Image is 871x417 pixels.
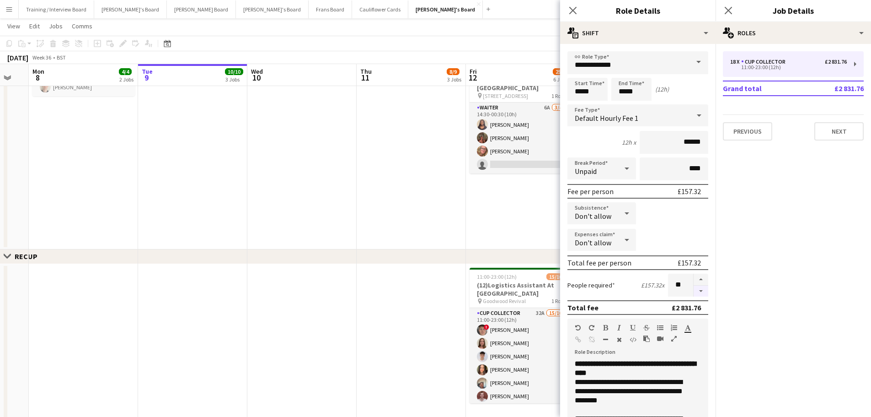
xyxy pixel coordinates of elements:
[468,72,477,83] span: 12
[575,167,597,176] span: Unpaid
[655,85,669,93] div: (12h)
[560,5,716,16] h3: Role Details
[483,92,528,99] span: [STREET_ADDRESS]
[551,92,565,99] span: 1 Role
[470,268,572,403] app-job-card: 11:00-23:00 (12h)15/16(12)Logistics Assistant At [GEOGRAPHIC_DATA] Goodwood Revival1 RoleCUP COLL...
[694,286,708,297] button: Decrease
[575,238,611,247] span: Don't allow
[643,324,650,331] button: Strikethrough
[352,0,408,18] button: Cauliflower Cards
[477,273,517,280] span: 11:00-23:00 (12h)
[643,335,650,342] button: Paste as plain text
[723,122,772,141] button: Previous
[630,336,636,343] button: HTML Code
[716,22,871,44] div: Roles
[7,53,28,62] div: [DATE]
[236,0,309,18] button: [PERSON_NAME]'s Board
[602,324,609,331] button: Bold
[142,67,153,76] span: Tue
[30,54,53,61] span: Week 36
[671,324,677,331] button: Ordered List
[825,59,847,65] div: £2 831.76
[251,67,263,76] span: Wed
[447,76,461,83] div: 3 Jobs
[68,20,96,32] a: Comms
[250,72,263,83] span: 10
[484,325,489,330] span: !
[560,22,716,44] div: Shift
[546,273,565,280] span: 15/16
[672,303,701,312] div: £2 831.76
[470,281,572,298] h3: (12)Logistics Assistant At [GEOGRAPHIC_DATA]
[678,187,701,196] div: £157.32
[602,336,609,343] button: Horizontal Line
[553,68,571,75] span: 25/30
[616,324,622,331] button: Italic
[741,59,789,65] div: CUP COLLECTOR
[408,0,483,18] button: [PERSON_NAME]'s Board
[32,67,44,76] span: Mon
[551,298,565,304] span: 1 Role
[119,76,134,83] div: 2 Jobs
[553,76,571,83] div: 6 Jobs
[806,81,864,96] td: £2 831.76
[567,258,631,267] div: Total fee per person
[641,281,664,289] div: £157.32 x
[730,59,741,65] div: 18 x
[57,54,66,61] div: BST
[716,5,871,16] h3: Job Details
[567,187,614,196] div: Fee per person
[359,72,372,83] span: 11
[671,335,677,342] button: Fullscreen
[616,336,622,343] button: Clear Formatting
[309,0,352,18] button: Frans Board
[29,22,40,30] span: Edit
[622,138,636,146] div: 12h x
[684,324,691,331] button: Text Color
[94,0,167,18] button: [PERSON_NAME]'s Board
[567,303,598,312] div: Total fee
[15,252,45,261] div: RECUP
[575,324,581,331] button: Undo
[678,258,701,267] div: £157.32
[167,0,236,18] button: [PERSON_NAME] Board
[19,0,94,18] button: Training / Interview Board
[657,335,663,342] button: Insert video
[470,103,572,173] app-card-role: Waiter6A3/414:30-00:30 (10h)[PERSON_NAME][PERSON_NAME][PERSON_NAME]
[140,72,153,83] span: 9
[575,114,638,123] span: Default Hourly Fee 1
[26,20,43,32] a: Edit
[225,68,243,75] span: 10/10
[630,324,636,331] button: Underline
[49,22,63,30] span: Jobs
[72,22,92,30] span: Comms
[814,122,864,141] button: Next
[723,81,806,96] td: Grand total
[4,20,24,32] a: View
[588,324,595,331] button: Redo
[470,67,477,76] span: Fri
[575,211,611,221] span: Don't allow
[360,67,372,76] span: Thu
[694,274,708,286] button: Increase
[567,281,615,289] label: People required
[657,324,663,331] button: Unordered List
[447,68,460,75] span: 8/9
[7,22,20,30] span: View
[225,76,243,83] div: 3 Jobs
[45,20,66,32] a: Jobs
[470,62,572,173] app-job-card: 14:30-00:30 (10h) (Sat)3/4SOJO KITCHEN - [GEOGRAPHIC_DATA] [STREET_ADDRESS]1 RoleWaiter6A3/414:30...
[483,298,526,304] span: Goodwood Revival
[119,68,132,75] span: 4/4
[730,65,847,70] div: 11:00-23:00 (12h)
[31,72,44,83] span: 8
